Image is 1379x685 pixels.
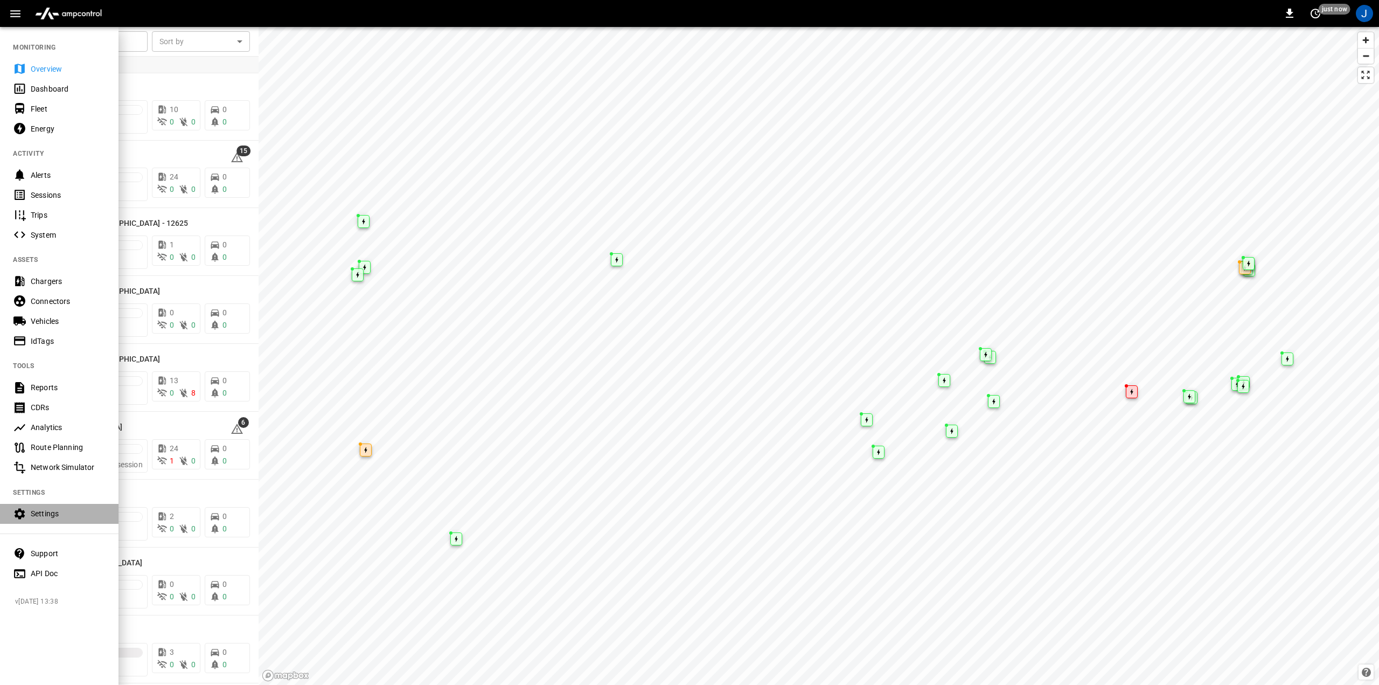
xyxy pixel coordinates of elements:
div: Network Simulator [31,462,106,473]
div: Settings [31,508,106,519]
div: API Doc [31,568,106,579]
div: Fleet [31,103,106,114]
div: Sessions [31,190,106,200]
div: CDRs [31,402,106,413]
div: Reports [31,382,106,393]
div: Analytics [31,422,106,433]
div: Chargers [31,276,106,287]
img: ampcontrol.io logo [31,3,106,24]
div: Dashboard [31,84,106,94]
div: Trips [31,210,106,220]
div: Route Planning [31,442,106,453]
div: profile-icon [1356,5,1373,22]
div: IdTags [31,336,106,347]
div: Overview [31,64,106,74]
span: v [DATE] 13:38 [15,597,110,607]
div: Energy [31,123,106,134]
div: Connectors [31,296,106,307]
span: just now [1319,4,1350,15]
button: set refresh interval [1307,5,1324,22]
div: Vehicles [31,316,106,327]
div: Support [31,548,106,559]
div: System [31,230,106,240]
div: Alerts [31,170,106,181]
